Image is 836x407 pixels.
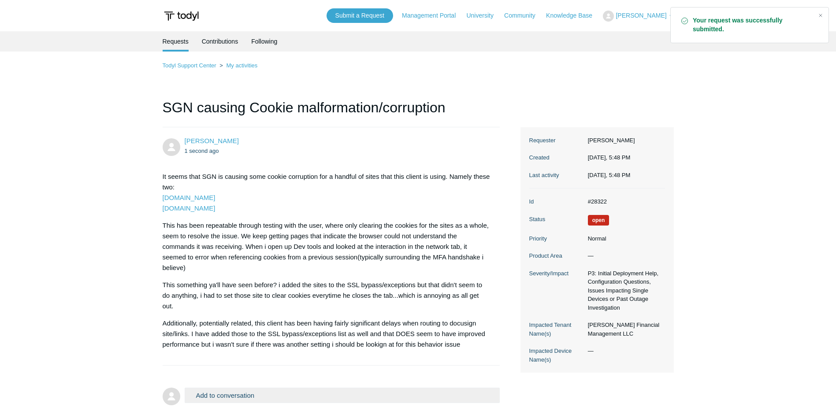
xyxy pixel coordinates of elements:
[163,97,500,127] h1: SGN causing Cookie malformation/corruption
[583,269,665,312] dd: P3: Initial Deployment Help, Configuration Questions, Issues Impacting Single Devices or Past Out...
[504,11,544,20] a: Community
[616,12,666,19] span: [PERSON_NAME]
[588,172,631,178] time: 09/22/2025, 17:48
[529,269,583,278] dt: Severity/Impact
[588,215,609,226] span: We are working on a response for you
[529,252,583,260] dt: Product Area
[583,197,665,206] dd: #28322
[603,11,673,22] button: [PERSON_NAME]
[583,347,665,355] dd: —
[529,215,583,224] dt: Status
[529,321,583,338] dt: Impacted Tenant Name(s)
[814,9,827,22] div: Close
[583,136,665,145] dd: [PERSON_NAME]
[185,137,239,144] span: Lucas Winchowky
[226,62,257,69] a: My activities
[185,148,219,154] time: 09/22/2025, 17:48
[588,154,631,161] time: 09/22/2025, 17:48
[693,16,811,34] strong: Your request was successfully submitted.
[163,204,216,212] a: [DOMAIN_NAME]
[327,8,393,23] a: Submit a Request
[163,171,491,214] p: It seems that SGN is causing some cookie corruption for a handful of sites that this client is us...
[529,347,583,364] dt: Impacted Device Name(s)
[251,31,277,52] a: Following
[546,11,601,20] a: Knowledge Base
[583,321,665,338] dd: [PERSON_NAME] Financial Management LLC
[163,8,200,24] img: Todyl Support Center Help Center home page
[529,153,583,162] dt: Created
[202,31,238,52] a: Contributions
[163,280,491,311] p: This something ya'll have seen before? i added the sites to the SSL bypass/exceptions but that di...
[163,62,218,69] li: Todyl Support Center
[163,194,216,201] a: [DOMAIN_NAME]
[583,234,665,243] dd: Normal
[529,197,583,206] dt: Id
[529,136,583,145] dt: Requester
[185,137,239,144] a: [PERSON_NAME]
[218,62,257,69] li: My activities
[529,234,583,243] dt: Priority
[185,388,500,403] button: Add to conversation
[402,11,464,20] a: Management Portal
[163,31,189,52] li: Requests
[163,318,491,350] p: Additionally, potentially related, this client has been having fairly significant delays when rou...
[466,11,502,20] a: University
[163,62,216,69] a: Todyl Support Center
[583,252,665,260] dd: —
[529,171,583,180] dt: Last activity
[163,220,491,273] p: This has been repeatable through testing with the user, where only clearing the cookies for the s...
